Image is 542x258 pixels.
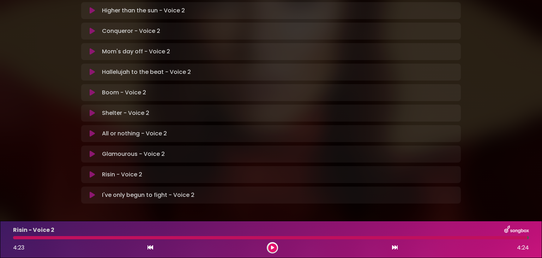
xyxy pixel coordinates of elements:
[102,191,194,199] p: I've only begun to fight - Voice 2
[102,47,170,56] p: Mom's day off - Voice 2
[102,170,142,179] p: Risin - Voice 2
[102,150,165,158] p: Glamourous - Voice 2
[102,129,167,138] p: All or nothing - Voice 2
[13,226,54,234] p: Risin - Voice 2
[102,88,146,97] p: Boom - Voice 2
[102,27,160,35] p: Conqueror - Voice 2
[102,68,191,76] p: Hallelujah to the beat - Voice 2
[504,225,529,235] img: songbox-logo-white.png
[102,109,149,117] p: Shelter - Voice 2
[102,6,185,15] p: Higher than the sun - Voice 2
